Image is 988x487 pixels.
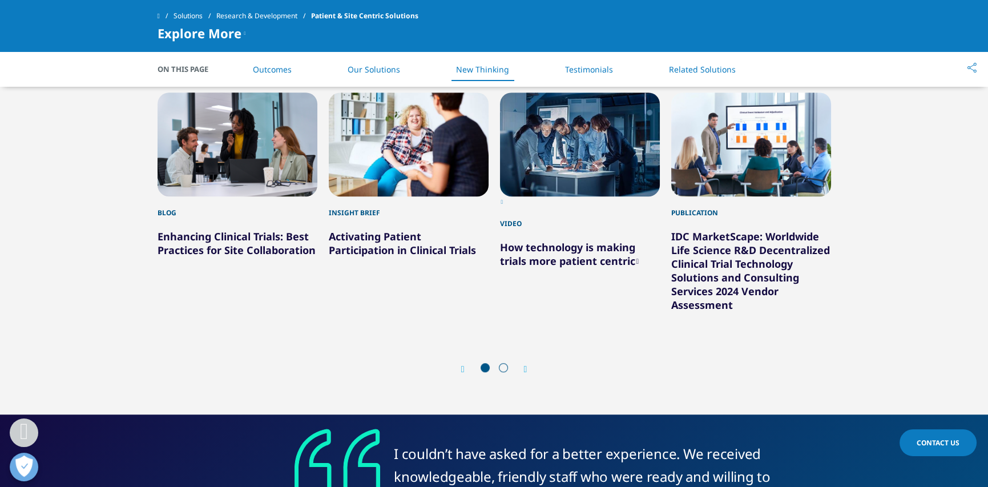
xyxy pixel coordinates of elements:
div: 2 / 6 [329,92,489,312]
span: Explore More [158,26,241,40]
a: Contact Us [900,429,977,456]
div: Previous slide [461,364,476,375]
div: 3 / 6 [500,92,660,312]
div: Publication [671,196,831,218]
a: Testimonials [565,64,613,75]
a: Solutions [174,6,216,26]
div: Video [500,207,660,229]
span: Contact Us [917,438,959,448]
span: On This Page [158,63,220,75]
a: Enhancing Clinical Trials: Best Practices for Site Collaboration [158,230,316,257]
a: IDC MarketScape: Worldwide Life Science R&D Decentralized Clinical Trial Technology Solutions and... [671,230,830,312]
div: Insight Brief [329,196,489,218]
a: How technology is making trials more patient centric [500,240,639,268]
a: New Thinking [456,64,509,75]
div: blog [158,196,317,218]
button: Open Preferences [10,453,38,481]
a: Related Solutions [669,64,736,75]
div: 1 / 6 [158,92,317,312]
div: 4 / 6 [671,92,831,312]
a: Outcomes [253,64,292,75]
a: Our Solutions [348,64,400,75]
span: Patient & Site Centric Solutions [311,6,418,26]
div: Next slide [513,364,527,375]
a: Activating Patient Participation in Clinical Trials [329,230,476,257]
a: Research & Development [216,6,311,26]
